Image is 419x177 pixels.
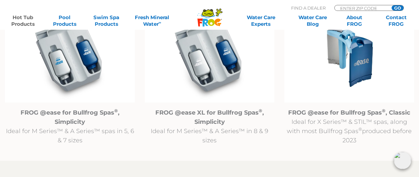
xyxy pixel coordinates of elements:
a: ContactFROG [380,14,412,27]
a: Hot TubProducts [7,14,39,27]
sup: ® [358,126,362,132]
img: Untitled design (94) [284,10,414,103]
a: Fresh MineralWater∞ [132,14,173,27]
a: Swim SpaProducts [90,14,123,27]
a: Water CareExperts [235,14,287,27]
sup: ® [114,108,118,113]
sup: ® [382,108,386,113]
sup: ∞ [159,20,161,25]
img: @ease_Bullfrog_FROG @ease R180 for Bullfrog Spas with Filter [5,10,135,103]
strong: FROG @ease for Bullfrog Spas , Simplicity [21,109,120,125]
img: openIcon [394,152,411,169]
p: Ideal for X Series™ & STIL™ spas, along with most Bullfrog Spas produced before 2023 [284,108,414,145]
p: Ideal for M Series™ & A Series™ spas in 5, 6 & 7 sizes [5,108,135,145]
a: AboutFROG [338,14,371,27]
p: Find A Dealer [291,5,326,11]
a: PoolProducts [48,14,81,27]
strong: FROG @ease for Bullfrog Spas , Classic [288,109,410,116]
input: Zip Code Form [340,5,384,11]
p: Ideal for M Series™ & A Series™ in 8 & 9 sizes [145,108,275,145]
strong: FROG @ease XL for Bullfrog Spas , Simplicity [155,109,264,125]
sup: ® [259,108,262,113]
input: GO [392,5,403,11]
img: @ease_Bullfrog_FROG @easeXL for Bullfrog Spas with Filter [145,10,275,103]
a: Water CareBlog [296,14,329,27]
